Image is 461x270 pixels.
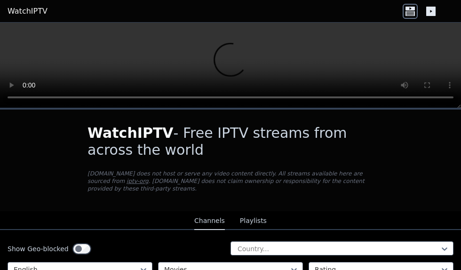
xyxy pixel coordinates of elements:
[87,125,174,141] span: WatchIPTV
[8,244,69,254] label: Show Geo-blocked
[87,170,374,192] p: [DOMAIN_NAME] does not host or serve any video content directly. All streams available here are s...
[240,212,267,230] button: Playlists
[8,6,48,17] a: WatchIPTV
[127,178,149,184] a: iptv-org
[194,212,225,230] button: Channels
[87,125,374,159] h1: - Free IPTV streams from across the world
